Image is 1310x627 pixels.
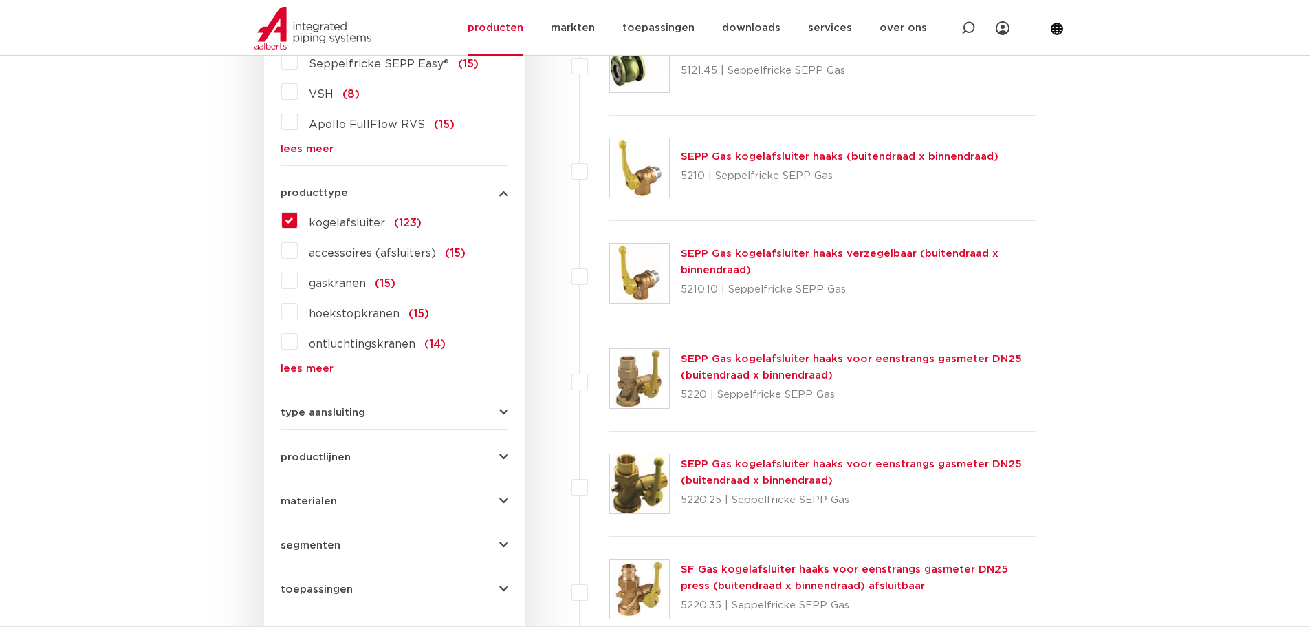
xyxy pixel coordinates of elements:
[610,349,669,408] img: Thumbnail for SEPP Gas kogelafsluiter haaks voor eenstrangs gasmeter DN25 (buitendraad x binnendr...
[424,339,446,350] span: (14)
[681,564,1008,591] a: SF Gas kogelafsluiter haaks voor eenstrangs gasmeter DN25 press (buitendraad x binnendraad) afslu...
[342,89,360,100] span: (8)
[281,188,348,198] span: producttype
[434,119,455,130] span: (15)
[281,452,508,463] button: productlijnen
[681,248,998,275] a: SEPP Gas kogelafsluiter haaks verzegelbaar (buitendraad x binnendraad)
[281,584,353,595] span: toepassingen
[309,278,366,289] span: gaskranen
[309,89,334,100] span: VSH
[281,540,508,551] button: segmenten
[281,363,508,374] a: lees meer
[309,217,385,229] span: kogelafsluiter
[309,339,415,350] span: ontluchtingskranen
[681,279,1036,301] p: 5210.10 | Seppelfricke SEPP Gas
[610,244,669,303] img: Thumbnail for SEPP Gas kogelafsluiter haaks verzegelbaar (buitendraad x binnendraad)
[610,138,669,198] img: Thumbnail for SEPP Gas kogelafsluiter haaks (buitendraad x binnendraad)
[681,459,1022,486] a: SEPP Gas kogelafsluiter haaks voor eenstrangs gasmeter DN25 (buitendraad x binnendraad)
[681,489,1036,511] p: 5220.25 | Seppelfricke SEPP Gas
[281,496,337,507] span: materialen
[681,595,1036,617] p: 5220.35 | Seppelfricke SEPP Gas
[681,151,998,162] a: SEPP Gas kogelafsluiter haaks (buitendraad x binnendraad)
[681,165,998,187] p: 5210 | Seppelfricke SEPP Gas
[408,308,429,319] span: (15)
[281,496,508,507] button: materialen
[681,60,868,82] p: 5121.45 | Seppelfricke SEPP Gas
[375,278,395,289] span: (15)
[281,188,508,198] button: producttype
[610,454,669,513] img: Thumbnail for SEPP Gas kogelafsluiter haaks voor eenstrangs gasmeter DN25 (buitendraad x binnendr...
[309,248,436,259] span: accessoires (afsluiters)
[309,59,449,70] span: Seppelfricke SEPP Easy®
[681,384,1036,406] p: 5220 | Seppelfricke SEPP Gas
[394,217,422,229] span: (123)
[610,33,669,92] img: Thumbnail for SEPP Gas kogelafsluiter (2 x flens)
[681,354,1022,381] a: SEPP Gas kogelafsluiter haaks voor eenstrangs gasmeter DN25 (buitendraad x binnendraad)
[309,119,425,130] span: Apollo FullFlow RVS
[281,407,365,418] span: type aansluiting
[281,407,508,418] button: type aansluiting
[281,584,508,595] button: toepassingen
[445,248,466,259] span: (15)
[281,144,508,154] a: lees meer
[610,560,669,619] img: Thumbnail for SF Gas kogelafsluiter haaks voor eenstrangs gasmeter DN25 press (buitendraad x binn...
[309,308,400,319] span: hoekstopkranen
[458,59,479,70] span: (15)
[281,452,351,463] span: productlijnen
[281,540,340,551] span: segmenten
